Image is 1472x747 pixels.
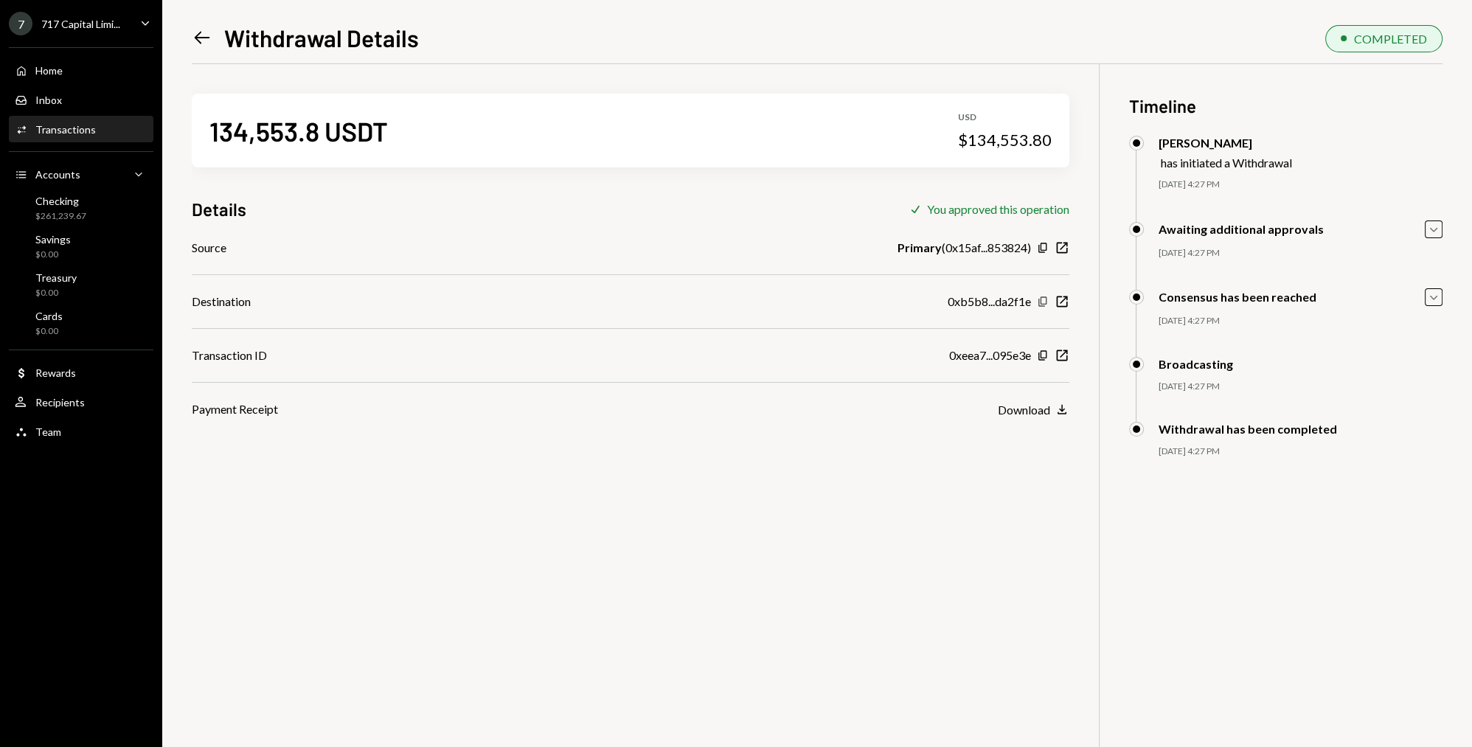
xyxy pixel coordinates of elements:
div: Withdrawal has been completed [1159,422,1337,436]
div: [DATE] 4:27 PM [1159,247,1443,260]
div: Transactions [35,123,96,136]
div: Inbox [35,94,62,106]
div: 7 [9,12,32,35]
div: [DATE] 4:27 PM [1159,178,1443,191]
div: Download [998,403,1050,417]
div: Cards [35,310,63,322]
div: Payment Receipt [192,400,278,418]
a: Treasury$0.00 [9,267,153,302]
h1: Withdrawal Details [224,23,419,52]
h3: Timeline [1129,94,1443,118]
div: $0.00 [35,249,71,261]
a: Inbox [9,86,153,113]
div: $261,239.67 [35,210,86,223]
div: [DATE] 4:27 PM [1159,315,1443,327]
div: USD [958,111,1052,124]
div: [PERSON_NAME] [1159,136,1292,150]
div: Treasury [35,271,77,284]
div: 717 Capital Limi... [41,18,120,30]
div: Recipients [35,396,85,409]
div: Rewards [35,366,76,379]
a: Checking$261,239.67 [9,190,153,226]
div: 0xeea7...095e3e [949,347,1031,364]
a: Team [9,418,153,445]
a: Transactions [9,116,153,142]
a: Cards$0.00 [9,305,153,341]
b: Primary [898,239,942,257]
div: Transaction ID [192,347,267,364]
div: Awaiting additional approvals [1159,222,1324,236]
a: Home [9,57,153,83]
div: $0.00 [35,325,63,338]
div: Team [35,425,61,438]
div: Checking [35,195,86,207]
button: Download [998,402,1069,418]
a: Recipients [9,389,153,415]
div: Destination [192,293,251,310]
a: Rewards [9,359,153,386]
div: ( 0x15af...853824 ) [898,239,1031,257]
a: Accounts [9,161,153,187]
div: [DATE] 4:27 PM [1159,381,1443,393]
div: Home [35,64,63,77]
h3: Details [192,197,246,221]
div: 134,553.8 USDT [209,114,388,147]
div: [DATE] 4:27 PM [1159,445,1443,458]
div: COMPLETED [1354,32,1427,46]
div: 0xb5b8...da2f1e [948,293,1031,310]
div: Consensus has been reached [1159,290,1316,304]
div: Broadcasting [1159,357,1233,371]
div: Source [192,239,226,257]
div: Accounts [35,168,80,181]
div: Savings [35,233,71,246]
div: $0.00 [35,287,77,299]
div: $134,553.80 [958,130,1052,150]
a: Savings$0.00 [9,229,153,264]
div: You approved this operation [927,202,1069,216]
div: has initiated a Withdrawal [1161,156,1292,170]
